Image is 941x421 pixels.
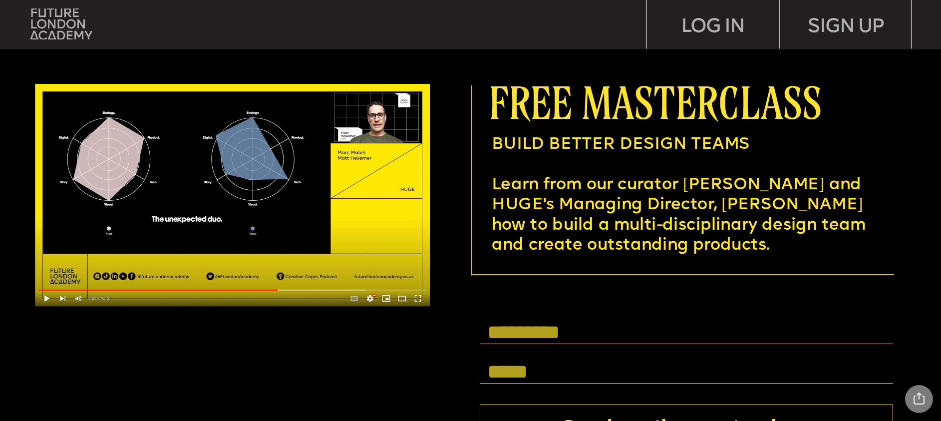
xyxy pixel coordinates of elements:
[489,77,821,126] span: free masterclass
[492,177,870,254] span: Learn from our curator [PERSON_NAME] and HUGE's Managing Director, [PERSON_NAME] how to build a m...
[35,84,430,307] img: upload-6120175a-1ecc-4694-bef1-d61fdbc9d61d.jpg
[30,8,92,40] img: upload-bfdffa89-fac7-4f57-a443-c7c39906ba42.png
[905,385,933,413] div: Share
[492,137,750,152] span: BUILD BETTER DESIGN TEAMS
